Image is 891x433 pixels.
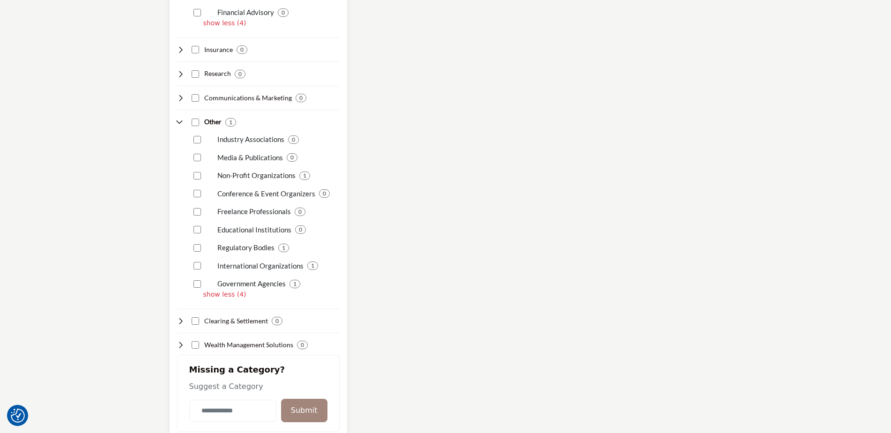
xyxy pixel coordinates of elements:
[275,318,279,324] b: 0
[311,262,314,269] b: 1
[323,190,326,197] b: 0
[217,242,275,253] p: Regulatory Bodies: Overseeing and regulating the securities industry to ensure fair and efficient...
[204,117,222,127] h4: Other: Encompassing various other services and organizations supporting the securities industry e...
[290,280,300,288] div: 1 Results For Government Agencies
[290,154,294,161] b: 0
[319,189,330,198] div: 0 Results For Conference & Event Organizers
[203,18,340,28] p: show less (4)
[217,188,315,199] p: Conference & Event Organizers: Organizing conferences, seminars, and events for the securities in...
[299,95,303,101] b: 0
[235,70,245,78] div: 0 Results For Research
[204,316,268,326] h4: Clearing & Settlement: Facilitating the efficient processing, clearing, and settlement of securit...
[217,206,291,217] p: Freelance Professionals: Offering independent consulting and support services to securities indus...
[192,94,199,102] input: Select Communications & Marketing checkbox
[303,172,306,179] b: 1
[189,382,263,391] span: Suggest a Category
[204,93,292,103] h4: Communications & Marketing: Delivering marketing, public relations, and investor relations servic...
[189,400,276,422] input: Category Name
[299,172,310,180] div: 1 Results For Non-Profit Organizations
[193,262,201,269] input: Select International Organizations checkbox
[278,244,289,252] div: 1 Results For Regulatory Bodies
[204,340,293,350] h4: Wealth Management Solutions: Providing comprehensive wealth management services to high-net-worth...
[193,154,201,161] input: Select Media & Publications checkbox
[193,244,201,252] input: Select Regulatory Bodies checkbox
[237,45,247,54] div: 0 Results For Insurance
[295,208,305,216] div: 0 Results For Freelance Professionals
[217,278,286,289] p: Government Agencies: Regulating and overseeing the securities industry at the government level.
[192,341,199,349] input: Select Wealth Management Solutions checkbox
[192,70,199,78] input: Select Research checkbox
[192,317,199,325] input: Select Clearing & Settlement checkbox
[307,261,318,270] div: 1 Results For International Organizations
[11,409,25,423] img: Revisit consent button
[299,226,302,233] b: 0
[282,245,285,251] b: 1
[193,9,201,16] input: Select Financial Advisory checkbox
[192,119,199,126] input: Select Other checkbox
[217,170,296,181] p: Non-Profit Organizations: Providing support and advocacy for various causes related to the securi...
[297,341,308,349] div: 0 Results For Wealth Management Solutions
[193,280,201,288] input: Select Government Agencies checkbox
[292,136,295,143] b: 0
[217,224,291,235] p: Educational Institutions: Providing education and training programs for securities industry profe...
[295,225,306,234] div: 0 Results For Educational Institutions
[287,153,297,162] div: 0 Results For Media & Publications
[272,317,282,325] div: 0 Results For Clearing & Settlement
[217,7,274,18] p: Financial Advisory: Providing financial advisory services, such as M&A and capital raising.
[240,46,244,53] b: 0
[203,290,340,299] p: show less (4)
[238,71,242,77] b: 0
[296,94,306,102] div: 0 Results For Communications & Marketing
[193,172,201,179] input: Select Non-Profit Organizations checkbox
[193,208,201,216] input: Select Freelance Professionals checkbox
[193,190,201,197] input: Select Conference & Event Organizers checkbox
[217,134,284,145] p: Industry Associations: Representing and promoting the interests of securities industry participants.
[281,399,327,422] button: Submit
[301,342,304,348] b: 0
[192,46,199,53] input: Select Insurance checkbox
[225,118,236,127] div: 1 Results For Other
[193,136,201,143] input: Select Industry Associations checkbox
[282,9,285,16] b: 0
[278,8,289,17] div: 0 Results For Financial Advisory
[189,365,327,381] h2: Missing a Category?
[293,281,297,287] b: 1
[288,135,299,144] div: 0 Results For Industry Associations
[298,209,302,215] b: 0
[11,409,25,423] button: Consent Preferences
[229,119,232,126] b: 1
[193,226,201,233] input: Select Educational Institutions checkbox
[217,261,304,271] p: International Organizations: Promoting international cooperation and standards in the securities ...
[204,69,231,78] h4: Research: Conducting market, financial, economic, and industry research for securities industry p...
[217,152,283,163] p: Media & Publications: Covering news, trends, and insights related to the securities industry.
[204,45,233,54] h4: Insurance: Offering insurance solutions to protect securities industry firms from various risks.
